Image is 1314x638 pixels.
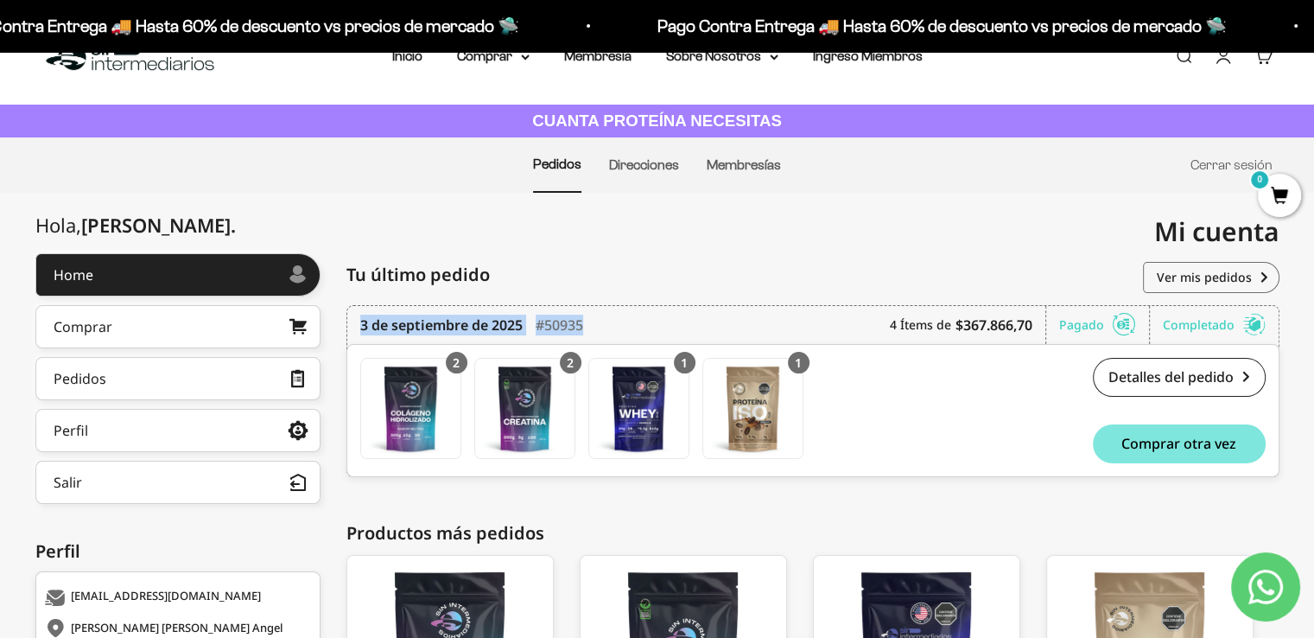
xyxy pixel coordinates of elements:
[475,359,574,458] img: Translation missing: es.Creatina Monohidrato
[81,212,236,238] span: [PERSON_NAME]
[360,358,461,459] a: Colágeno Hidrolizado
[1143,262,1279,293] a: Ver mis pedidos
[1059,306,1150,344] div: Pagado
[360,315,523,335] time: 3 de septiembre de 2025
[35,357,321,400] a: Pedidos
[955,315,1032,335] b: $367.866,70
[666,45,778,67] summary: Sobre Nosotros
[54,268,93,282] div: Home
[702,358,803,459] a: Proteína Aislada ISO - Café - Café / 1 libra (460g)
[890,306,1046,344] div: 4 Ítems de
[674,352,695,373] div: 1
[35,409,321,452] a: Perfil
[656,12,1225,40] p: Pago Contra Entrega 🚚 Hasta 60% de descuento vs precios de mercado 🛸
[707,157,781,172] a: Membresías
[1190,157,1273,172] a: Cerrar sesión
[560,352,581,373] div: 2
[533,156,581,171] a: Pedidos
[54,424,88,437] div: Perfil
[1258,188,1301,207] a: 0
[1249,169,1270,190] mark: 0
[564,48,632,63] a: Membresía
[45,590,307,607] div: [EMAIL_ADDRESS][DOMAIN_NAME]
[813,48,923,63] a: Ingreso Miembros
[446,352,467,373] div: 2
[1093,424,1266,463] button: Comprar otra vez
[35,305,321,348] a: Comprar
[1093,358,1266,397] a: Detalles del pedido
[788,352,809,373] div: 1
[35,461,321,504] button: Salir
[588,358,689,459] a: Proteína Whey - Vainilla - Vainilla / 2 libras (910g)
[1163,306,1266,344] div: Completado
[54,475,82,489] div: Salir
[1121,437,1236,450] span: Comprar otra vez
[474,358,575,459] a: Creatina Monohidrato
[54,372,106,386] div: Pedidos
[703,359,803,458] img: Translation missing: es.Proteína Aislada ISO - Café - Café / 1 libra (460g)
[361,359,460,458] img: Translation missing: es.Colágeno Hidrolizado
[1154,214,1279,249] span: Mi cuenta
[532,112,782,130] strong: CUANTA PROTEÍNA NECESITAS
[35,214,236,236] div: Hola,
[609,157,679,172] a: Direcciones
[589,359,689,458] img: Translation missing: es.Proteína Whey - Vainilla - Vainilla / 2 libras (910g)
[392,48,422,63] a: Inicio
[346,520,1279,546] div: Productos más pedidos
[35,539,321,565] div: Perfil
[35,253,321,297] a: Home
[231,212,236,238] span: .
[54,320,112,334] div: Comprar
[536,306,583,344] div: #50935
[346,262,490,288] span: Tu último pedido
[457,45,530,67] summary: Comprar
